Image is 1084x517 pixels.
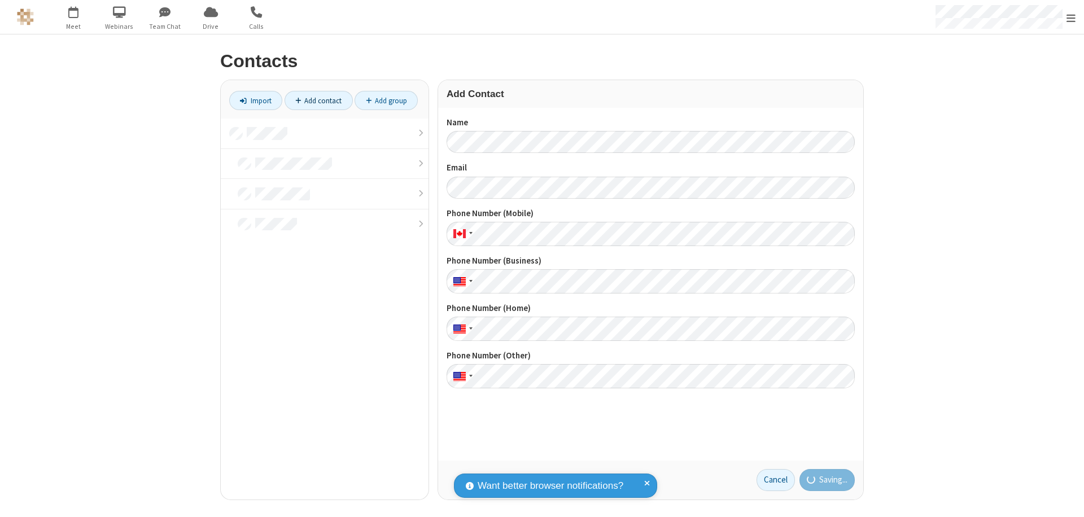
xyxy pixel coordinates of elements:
[220,51,864,71] h2: Contacts
[757,469,795,492] a: Cancel
[447,207,855,220] label: Phone Number (Mobile)
[285,91,353,110] a: Add contact
[447,89,855,99] h3: Add Contact
[447,317,476,341] div: United States: + 1
[447,364,476,388] div: United States: + 1
[190,21,232,32] span: Drive
[447,349,855,362] label: Phone Number (Other)
[447,116,855,129] label: Name
[819,474,847,487] span: Saving...
[229,91,282,110] a: Import
[17,8,34,25] img: QA Selenium DO NOT DELETE OR CHANGE
[144,21,186,32] span: Team Chat
[799,469,855,492] button: Saving...
[478,479,623,493] span: Want better browser notifications?
[447,269,476,293] div: United States: + 1
[355,91,418,110] a: Add group
[53,21,95,32] span: Meet
[447,302,855,315] label: Phone Number (Home)
[447,222,476,246] div: Canada: + 1
[235,21,278,32] span: Calls
[98,21,141,32] span: Webinars
[447,255,855,268] label: Phone Number (Business)
[447,161,855,174] label: Email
